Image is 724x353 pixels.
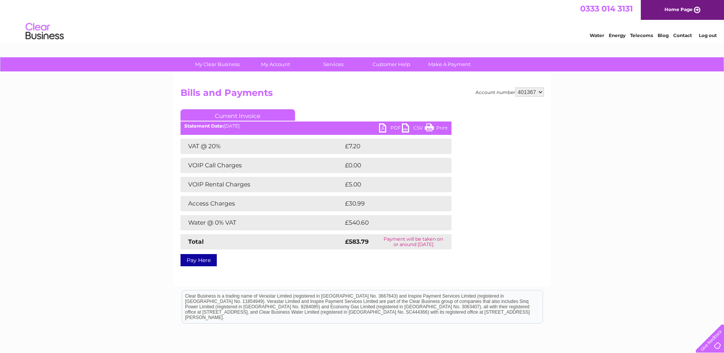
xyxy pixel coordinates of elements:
td: £0.00 [343,158,434,173]
td: Water @ 0% VAT [181,215,343,230]
div: Clear Business is a trading name of Verastar Limited (registered in [GEOGRAPHIC_DATA] No. 3667643... [182,4,543,37]
a: Blog [658,32,669,38]
a: PDF [379,123,402,134]
a: Customer Help [360,57,423,71]
div: [DATE] [181,123,451,129]
td: £7.20 [343,139,434,154]
b: Statement Date: [184,123,224,129]
a: 0333 014 3131 [580,4,633,13]
h2: Bills and Payments [181,87,544,102]
strong: £583.79 [345,238,369,245]
a: Pay Here [181,254,217,266]
a: My Account [244,57,307,71]
td: Access Charges [181,196,343,211]
td: VOIP Call Charges [181,158,343,173]
a: Services [302,57,365,71]
td: £540.60 [343,215,438,230]
a: CSV [402,123,425,134]
a: Telecoms [630,32,653,38]
div: Account number [476,87,544,97]
a: Print [425,123,448,134]
td: Payment will be taken on or around [DATE] [376,234,451,249]
img: logo.png [25,20,64,43]
a: Contact [673,32,692,38]
a: Make A Payment [418,57,481,71]
td: VAT @ 20% [181,139,343,154]
a: Energy [609,32,626,38]
a: Water [590,32,604,38]
td: VOIP Rental Charges [181,177,343,192]
strong: Total [188,238,204,245]
a: Log out [699,32,717,38]
a: My Clear Business [186,57,249,71]
td: £30.99 [343,196,437,211]
a: Current Invoice [181,109,295,121]
td: £5.00 [343,177,434,192]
